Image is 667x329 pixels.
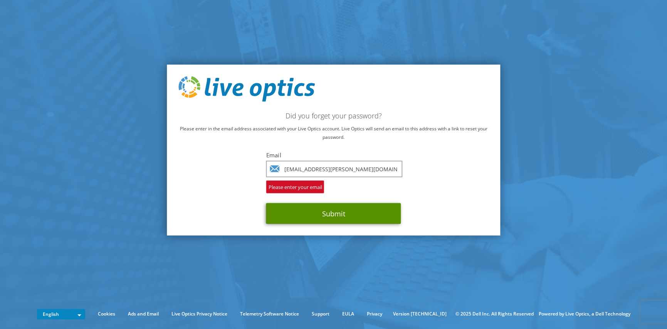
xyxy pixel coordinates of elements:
a: EULA [336,310,360,318]
a: Support [306,310,335,318]
a: Ads and Email [122,310,165,318]
button: Submit [266,203,401,224]
a: Telemetry Software Notice [234,310,305,318]
li: © 2025 Dell Inc. All Rights Reserved [452,310,538,318]
p: Please enter in the email address associated with your Live Optics account. Live Optics will send... [178,124,489,141]
a: Privacy [361,310,388,318]
label: Email [266,151,401,159]
img: live_optics_svg.svg [178,76,315,102]
a: Live Optics Privacy Notice [166,310,233,318]
h2: Did you forget your password? [178,111,489,120]
span: Please enter your email [266,180,324,193]
a: Cookies [92,310,121,318]
li: Powered by Live Optics, a Dell Technology [539,310,630,318]
li: Version [TECHNICAL_ID] [389,310,450,318]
